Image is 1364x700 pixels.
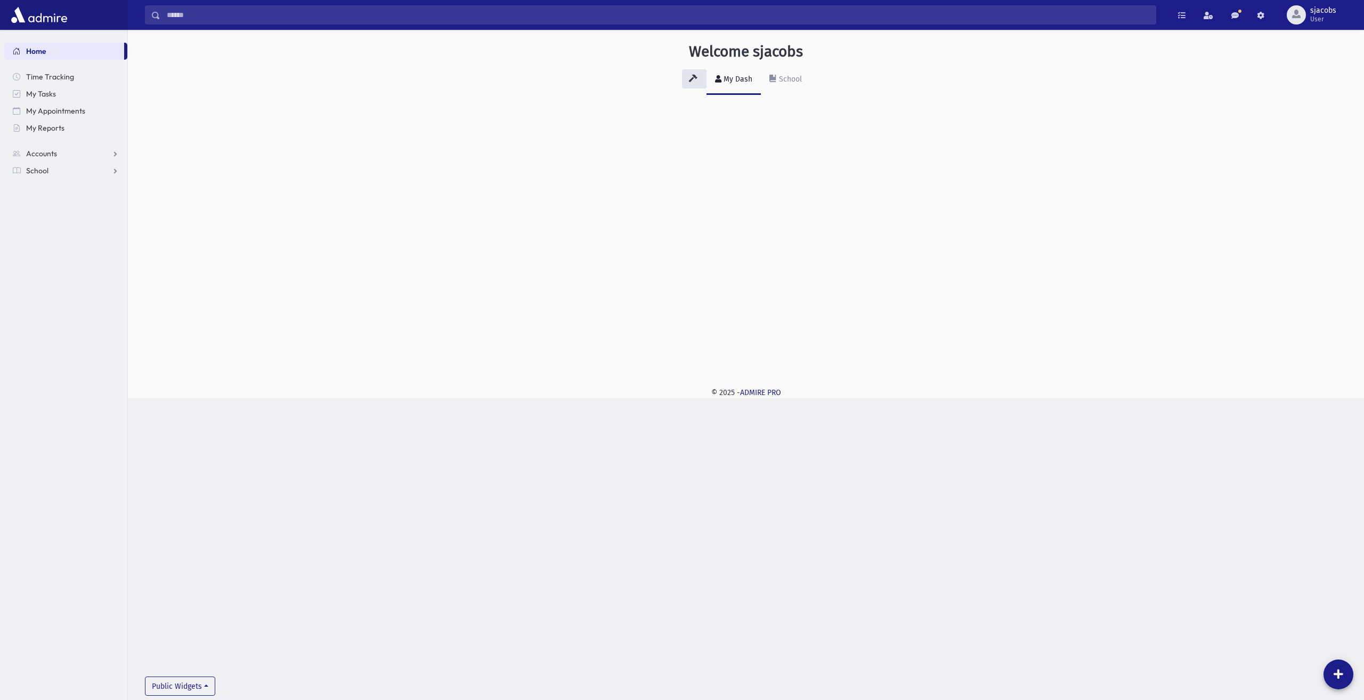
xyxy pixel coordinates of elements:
[1310,15,1336,23] span: User
[9,4,70,26] img: AdmirePro
[4,43,124,60] a: Home
[26,149,57,158] span: Accounts
[777,75,802,84] div: School
[26,123,64,133] span: My Reports
[26,89,56,99] span: My Tasks
[26,106,85,116] span: My Appointments
[26,46,46,56] span: Home
[1310,6,1336,15] span: sjacobs
[721,75,752,84] div: My Dash
[145,677,215,696] button: Public Widgets
[160,5,1156,25] input: Search
[4,85,127,102] a: My Tasks
[740,388,781,397] a: ADMIRE PRO
[4,145,127,162] a: Accounts
[4,102,127,119] a: My Appointments
[4,68,127,85] a: Time Tracking
[145,387,1347,398] div: © 2025 -
[4,119,127,136] a: My Reports
[761,65,810,95] a: School
[4,162,127,179] a: School
[26,72,74,82] span: Time Tracking
[689,43,803,61] h3: Welcome sjacobs
[707,65,761,95] a: My Dash
[26,166,48,175] span: School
